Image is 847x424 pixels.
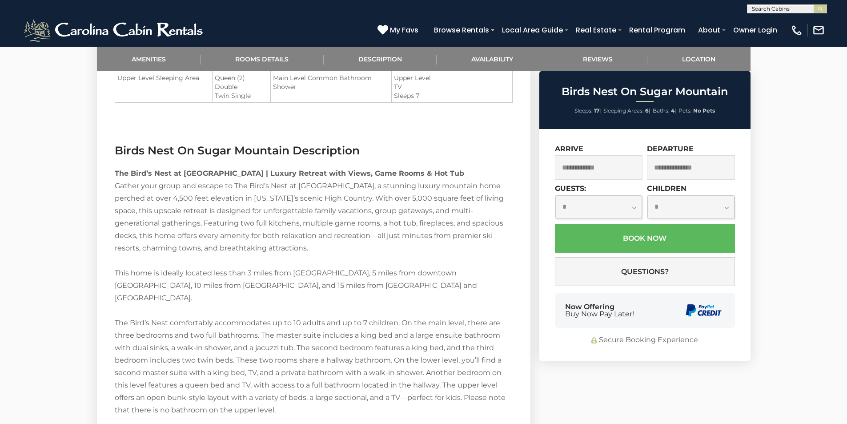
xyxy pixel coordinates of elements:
button: Book Now [555,224,735,253]
img: White-1-2.png [22,17,207,44]
label: Departure [647,145,694,153]
strong: The Bird’s Nest at [GEOGRAPHIC_DATA] | Luxury Retreat with Views, Game Rooms & Hot Tub [115,169,464,178]
span: Pets: [678,107,692,114]
a: Rooms Details [201,47,324,71]
td: Upper Level Sleeping Area [115,71,213,103]
a: Real Estate [571,22,621,38]
a: Reviews [548,47,648,71]
div: Now Offering [565,303,634,318]
strong: 6 [645,107,649,114]
span: Buy Now Pay Later! [565,311,634,318]
li: Double [215,82,268,91]
strong: No Pets [693,107,715,114]
a: Amenities [97,47,201,71]
span: Sleeping Areas: [603,107,644,114]
li: Queen (2) [215,73,268,82]
label: Guests: [555,184,586,193]
a: Availability [437,47,548,71]
li: | [603,105,650,117]
span: Baths: [653,107,670,114]
a: Description [324,47,437,71]
li: Main Level Common Bathroom [273,73,389,82]
div: Secure Booking Experience [555,335,735,345]
a: Location [647,47,751,71]
label: Arrive [555,145,583,153]
h2: Birds Nest On Sugar Mountain [542,86,748,97]
span: My Favs [390,24,418,36]
li: Upper Level [394,73,510,82]
span: Sleeps: [574,107,593,114]
button: Questions? [555,257,735,286]
li: | [653,105,676,117]
a: Local Area Guide [498,22,567,38]
a: Browse Rentals [430,22,494,38]
li: Twin Single [215,91,268,100]
strong: 4 [671,107,674,114]
li: Shower [273,82,389,91]
a: Rental Program [625,22,690,38]
a: My Favs [377,24,421,36]
label: Children [647,184,686,193]
li: Sleeps 7 [394,91,510,100]
a: Owner Login [729,22,782,38]
img: mail-regular-white.png [812,24,825,36]
li: TV [394,82,510,91]
li: | [574,105,601,117]
a: About [694,22,725,38]
h3: Birds Nest On Sugar Mountain Description [115,143,513,158]
img: phone-regular-white.png [791,24,803,36]
strong: 17 [594,107,599,114]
